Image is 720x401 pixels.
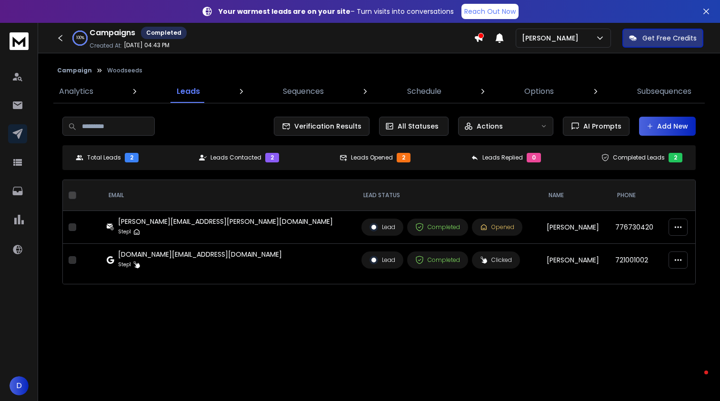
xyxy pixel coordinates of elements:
[541,211,610,244] td: [PERSON_NAME]
[10,376,29,395] button: D
[480,223,514,231] div: Opened
[90,27,135,39] h1: Campaigns
[397,153,410,162] div: 2
[171,80,206,103] a: Leads
[219,7,350,16] strong: Your warmest leads are on your site
[685,368,708,391] iframe: Intercom live chat
[580,121,621,131] span: AI Prompts
[124,41,170,49] p: [DATE] 04:43 PM
[415,223,460,231] div: Completed
[610,244,663,277] td: 721001002
[639,117,696,136] button: Add New
[177,86,200,97] p: Leads
[210,154,261,161] p: Leads Contacted
[219,7,454,16] p: – Turn visits into conversations
[527,153,541,162] div: 0
[118,227,131,237] p: Step 1
[541,244,610,277] td: [PERSON_NAME]
[524,86,554,97] p: Options
[290,121,361,131] span: Verification Results
[370,256,395,264] div: Lead
[101,180,356,211] th: EMAIL
[461,4,519,19] a: Reach Out Now
[464,7,516,16] p: Reach Out Now
[610,180,663,211] th: Phone
[274,117,370,136] button: Verification Results
[563,117,630,136] button: AI Prompts
[90,42,122,50] p: Created At:
[631,80,697,103] a: Subsequences
[141,27,187,39] div: Completed
[622,29,703,48] button: Get Free Credits
[118,260,131,270] p: Step 1
[401,80,447,103] a: Schedule
[76,35,84,41] p: 100 %
[10,32,29,50] img: logo
[610,211,663,244] td: 776730420
[265,153,279,162] div: 2
[370,223,395,231] div: Lead
[522,33,582,43] p: [PERSON_NAME]
[107,67,142,74] p: Woodseeds
[398,121,439,131] p: All Statuses
[277,80,330,103] a: Sequences
[53,80,99,103] a: Analytics
[57,67,92,74] button: Campaign
[541,180,610,211] th: NAME
[415,256,460,264] div: Completed
[59,86,93,97] p: Analytics
[637,86,691,97] p: Subsequences
[613,154,665,161] p: Completed Leads
[283,86,324,97] p: Sequences
[407,86,441,97] p: Schedule
[351,154,393,161] p: Leads Opened
[87,154,121,161] p: Total Leads
[118,250,282,259] div: [DOMAIN_NAME][EMAIL_ADDRESS][DOMAIN_NAME]
[642,33,697,43] p: Get Free Credits
[519,80,560,103] a: Options
[125,153,139,162] div: 2
[482,154,523,161] p: Leads Replied
[356,180,541,211] th: LEAD STATUS
[480,256,512,264] div: Clicked
[118,217,333,226] div: [PERSON_NAME][EMAIL_ADDRESS][PERSON_NAME][DOMAIN_NAME]
[477,121,503,131] p: Actions
[669,153,682,162] div: 2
